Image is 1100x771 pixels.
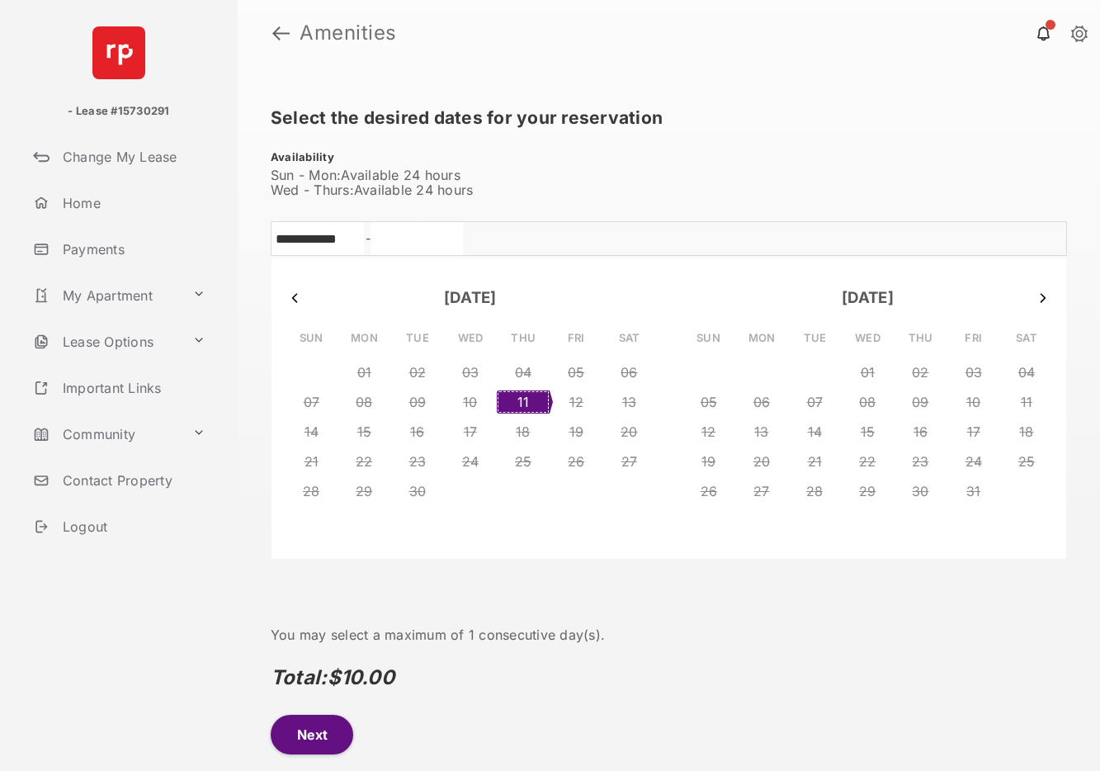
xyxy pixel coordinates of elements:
[947,390,1000,414] button: 0010 October 283rd 2025
[338,390,390,414] button: 0008 September 251st 2025
[1033,288,1053,308] button: Next month
[602,450,655,473] button: 0027 September 270th 2025
[497,450,550,473] button: 0025 September 268th 2025
[338,361,390,384] button: 0001 September 244th 2025
[895,331,947,344] span: Thu
[271,150,1067,163] h6: Availability
[271,715,353,754] button: Next
[894,390,947,414] button: 0009 October 282nd 2025
[338,480,390,503] button: 0029 September 272nd 2025
[390,361,443,384] button: 0002 September 245th 2025
[735,480,788,503] button: 0027 October 300th 2025
[338,450,390,473] button: 0022 September 265th 2025
[735,331,789,344] span: Mon
[271,627,605,643] span: You may select a maximum of 1 consecutive day(s).
[735,390,788,414] button: 0006 October 279th 2025
[602,420,655,443] button: 0020 September 263rd 2025
[947,450,1000,473] button: 0024 October 297th 2025
[26,507,238,546] a: Logout
[841,390,894,414] button: 0008 October 281st 2025
[285,390,338,414] button: 0007 September 250th 2025
[26,368,212,408] a: Important Links
[894,450,947,473] button: 0023 October 296th 2025
[788,480,841,503] button: 0028 October 301st 2025
[602,390,655,414] button: 0013 September 256th 2025
[602,331,655,344] span: Sat
[364,222,371,255] em: -
[300,23,397,43] strong: Amenities
[841,450,894,473] button: 0022 October 295th 2025
[735,420,788,443] button: 0013 October 286th 2025
[894,480,947,503] button: 0030 October 303rd 2025
[550,450,602,473] button: 0026 September 269th 2025
[285,450,338,473] button: 0021 September 264th 2025
[271,258,1066,532] div: Calendar day picker
[1000,450,1053,473] button: 0025 October 298th 2025
[947,420,1000,443] button: 0017 October 290th 2025
[26,322,186,362] a: Lease Options
[390,480,443,503] button: 0030 September 273rd 2025
[682,480,735,503] button: 0026 October 299th 2025
[788,331,841,344] span: Tue
[391,331,444,344] span: Tue
[894,420,947,443] button: 0016 October 289th 2025
[788,420,841,443] button: 0014 October 287th 2025
[788,390,841,414] button: 0007 October 280th 2025
[947,331,1000,344] span: Fri
[285,331,338,344] span: Sun
[26,137,238,177] a: Change My Lease
[26,461,238,500] a: Contact Property
[497,361,550,384] button: 0004 September 247th 2025
[1000,331,1053,344] span: Sat
[285,480,338,503] button: 0028 September 271st 2025
[550,361,602,384] button: 0005 September 248th 2025
[947,361,1000,384] button: 0003 October 276th 2025
[390,450,443,473] button: 0023 September 266th 2025
[271,666,605,688] span: Total: $10.00
[682,285,1054,311] h3: [DATE]
[271,168,460,182] span: Sun - Mon : Available 24 hours
[1000,420,1053,443] button: 0018 October 291st 2025
[26,229,238,269] a: Payments
[841,480,894,503] button: 0029 October 302nd 2025
[390,390,443,414] button: 0009 September 252nd 2025
[497,331,550,344] span: Thu
[285,288,305,308] button: Previous month
[497,420,550,443] button: 0018 September 261st 2025
[444,450,497,473] button: 0024 September 267th 2025
[444,420,497,443] button: 0017 September 260th 2025
[271,107,1067,128] h3: Select the desired dates for your reservation
[271,182,473,197] span: Wed - Thurs : Available 24 hours
[894,361,947,384] button: 0002 October 275th 2025
[444,390,497,414] button: 0010 September 253rd 2025
[1000,390,1053,414] button: 0011 October 284th 2025
[842,331,895,344] span: Wed
[735,450,788,473] button: 0020 October 293rd 2025
[682,331,735,344] span: Sun
[841,420,894,443] button: 0015 October 288th 2025
[26,276,186,315] a: My Apartment
[338,331,391,344] span: Mon
[285,285,656,311] h3: [DATE]
[788,450,841,473] button: 0021 October 294th 2025
[497,390,550,414] button: 0011 September 254th 2025
[68,103,169,120] p: - Lease #15730291
[26,183,238,223] a: Home
[92,26,145,79] img: svg+xml;base64,PHN2ZyB4bWxucz0iaHR0cDovL3d3dy53My5vcmcvMjAwMC9zdmciIHdpZHRoPSI2NCIgaGVpZ2h0PSI2NC...
[682,420,735,443] button: 0012 October 285th 2025
[285,420,338,443] button: 0014 September 257th 2025
[550,390,602,414] button: 0012 September 255th 2025
[947,480,1000,503] button: 0031 October 304th 2025
[602,361,655,384] button: 0006 September 249th 2025
[550,331,602,344] span: Fri
[682,450,735,473] button: 0019 October 292nd 2025
[338,420,390,443] button: 0015 September 258th 2025
[841,361,894,384] button: 0001 October 274th 2025
[390,420,443,443] button: 0016 September 259th 2025
[1000,361,1053,384] button: 0004 October 277th 2025
[444,331,497,344] span: Wed
[444,361,497,384] button: 0003 September 246th 2025
[682,390,735,414] button: 0005 October 278th 2025
[550,420,602,443] button: 0019 September 262nd 2025
[26,414,186,454] a: Community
